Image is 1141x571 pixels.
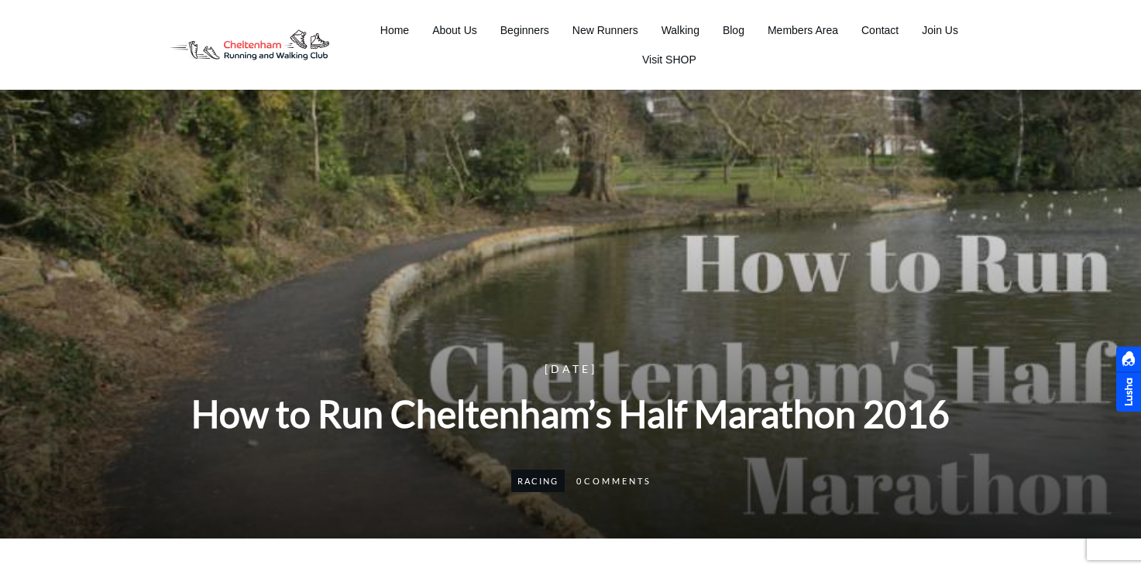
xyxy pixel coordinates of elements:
[545,362,597,375] span: [DATE]
[768,19,838,41] a: Members Area
[576,476,581,486] span: 0
[517,476,558,486] a: Racing
[156,19,342,72] img: Decathlon
[432,19,477,41] a: About Us
[500,19,549,41] a: Beginners
[861,19,899,41] a: Contact
[584,476,651,486] span: comments
[723,19,744,41] a: Blog
[191,391,950,436] span: How to Run Cheltenham’s Half Marathon 2016
[572,19,638,41] a: New Runners
[380,19,409,41] a: Home
[642,49,696,70] a: Visit SHOP
[922,19,958,41] a: Join Us
[662,19,699,41] a: Walking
